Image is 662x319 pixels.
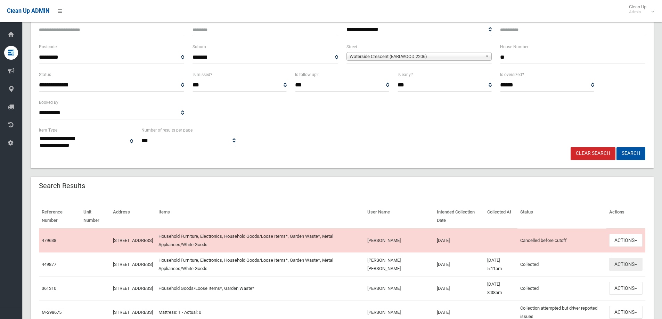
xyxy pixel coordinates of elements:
[156,204,365,228] th: Items
[517,276,606,300] td: Collected
[606,204,645,228] th: Actions
[571,147,615,160] a: Clear Search
[365,228,434,253] td: [PERSON_NAME]
[42,286,56,291] a: 361310
[110,204,156,228] th: Address
[350,52,482,61] span: Waterside Crescent (EARLWOOD 2206)
[398,71,413,78] label: Is early?
[39,99,58,106] label: Booked By
[193,43,206,51] label: Suburb
[484,276,517,300] td: [DATE] 8:38am
[609,258,643,271] button: Actions
[365,276,434,300] td: [PERSON_NAME]
[609,306,643,319] button: Actions
[517,228,606,253] td: Cancelled before cutoff
[7,8,49,14] span: Clean Up ADMIN
[156,276,365,300] td: Household Goods/Loose Items*, Garden Waste*
[295,71,319,78] label: Is follow up?
[39,204,81,228] th: Reference Number
[484,204,517,228] th: Collected At
[517,252,606,276] td: Collected
[629,9,646,15] small: Admin
[434,276,484,300] td: [DATE]
[500,43,529,51] label: House Number
[365,204,434,228] th: User Name
[156,252,365,276] td: Household Furniture, Electronics, Household Goods/Loose Items*, Garden Waste*, Metal Appliances/W...
[609,234,643,247] button: Actions
[346,43,357,51] label: Street
[626,4,653,15] span: Clean Up
[113,310,153,315] a: [STREET_ADDRESS]
[434,204,484,228] th: Intended Collection Date
[31,179,93,193] header: Search Results
[42,310,62,315] a: M-298675
[141,126,193,134] label: Number of results per page
[39,71,51,78] label: Status
[193,71,212,78] label: Is missed?
[434,228,484,253] td: [DATE]
[113,286,153,291] a: [STREET_ADDRESS]
[500,71,524,78] label: Is oversized?
[39,126,57,134] label: Item Type
[156,228,365,253] td: Household Furniture, Electronics, Household Goods/Loose Items*, Garden Waste*, Metal Appliances/W...
[517,204,606,228] th: Status
[81,204,110,228] th: Unit Number
[609,282,643,295] button: Actions
[616,147,645,160] button: Search
[434,252,484,276] td: [DATE]
[113,262,153,267] a: [STREET_ADDRESS]
[42,262,56,267] a: 449877
[39,43,57,51] label: Postcode
[42,238,56,243] a: 479638
[484,252,517,276] td: [DATE] 5:11am
[113,238,153,243] a: [STREET_ADDRESS]
[365,252,434,276] td: [PERSON_NAME] [PERSON_NAME]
